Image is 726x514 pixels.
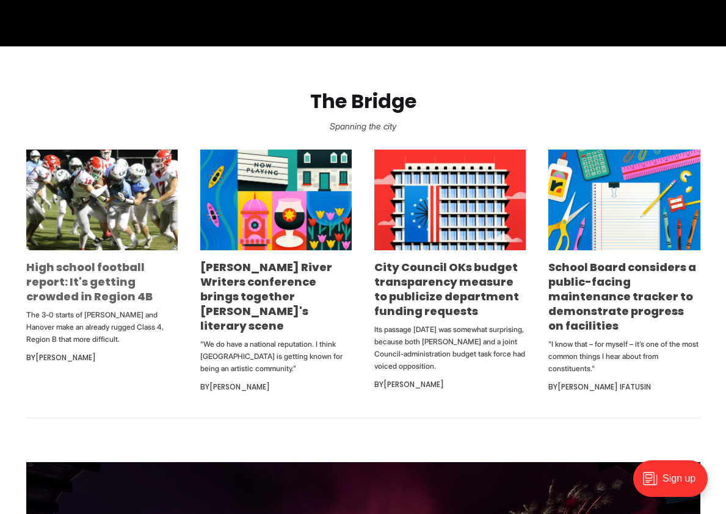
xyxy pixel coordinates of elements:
p: Its passage [DATE] was somewhat surprising, because both [PERSON_NAME] and a joint Council-admini... [374,324,526,372]
div: By [374,377,526,392]
a: City Council OKs budget transparency measure to publicize department funding requests [374,259,519,319]
a: High school football report: It's getting crowded in Region 4B [26,259,153,304]
img: High school football report: It's getting crowded in Region 4B [26,150,178,250]
iframe: portal-trigger [623,454,726,514]
img: James River Writers conference brings together Richmond's literary scene [200,150,352,250]
p: The 3-0 starts of [PERSON_NAME] and Hanover make an already rugged Class 4, Region B that more di... [26,309,178,346]
a: [PERSON_NAME] [35,352,96,363]
p: Spanning the city [20,118,706,135]
p: “We do have a national reputation. I think [GEOGRAPHIC_DATA] is getting known for being an artist... [200,338,352,375]
a: [PERSON_NAME] River Writers conference brings together [PERSON_NAME]'s literary scene [200,259,332,333]
div: By [548,380,700,394]
a: [PERSON_NAME] [383,379,444,389]
div: By [26,350,178,365]
a: [PERSON_NAME] Ifatusin [557,382,651,392]
p: "I know that – for myself – it’s one of the most common things I hear about from constituents." [548,338,700,375]
a: [PERSON_NAME] [209,382,270,392]
h2: The Bridge [20,90,706,113]
div: By [200,380,352,394]
img: City Council OKs budget transparency measure to publicize department funding requests [374,150,526,250]
img: School Board considers a public-facing maintenance tracker to demonstrate progress on facilities [548,150,700,250]
a: School Board considers a public-facing maintenance tracker to demonstrate progress on facilities [548,259,696,333]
